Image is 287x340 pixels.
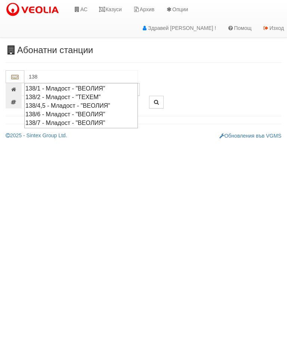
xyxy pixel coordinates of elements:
[219,133,281,139] a: Обновления във VGMS
[6,45,281,55] h3: Абонатни станции
[25,101,137,110] div: 138/4,5 - Младост - "ВЕОЛИЯ"
[25,119,137,127] div: 138/7 - Младост - "ВЕОЛИЯ"
[6,2,62,18] img: VeoliaLogo.png
[136,19,222,37] a: Здравей [PERSON_NAME] !
[222,19,257,37] a: Помощ
[21,96,126,108] input: Сериен номер
[25,110,137,119] div: 138/6 - Младост - "ВЕОЛИЯ"
[6,132,67,138] a: 2025 - Sintex Group Ltd.
[25,84,137,93] div: 138/1 - Младост - "ВЕОЛИЯ"
[24,70,138,83] input: Абонатна станция
[25,93,137,101] div: 138/2 - Младост - "ТЕХЕМ"
[21,83,114,96] input: Партида №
